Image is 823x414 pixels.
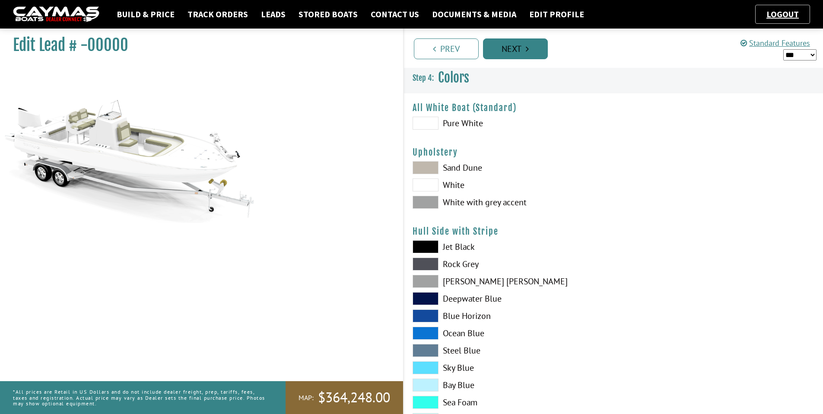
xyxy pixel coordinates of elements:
[286,381,403,414] a: MAP:$364,248.00
[413,147,815,158] h4: Upholstery
[413,275,605,288] label: [PERSON_NAME] [PERSON_NAME]
[413,178,605,191] label: White
[257,9,290,20] a: Leads
[413,161,605,174] label: Sand Dune
[413,196,605,209] label: White with grey accent
[413,102,815,113] h4: All White Boat (Standard)
[13,385,266,411] p: *All prices are Retail in US Dollars and do not include dealer freight, prep, tariffs, fees, taxe...
[428,9,521,20] a: Documents & Media
[318,389,390,407] span: $364,248.00
[299,393,314,402] span: MAP:
[112,9,179,20] a: Build & Price
[413,240,605,253] label: Jet Black
[525,9,588,20] a: Edit Profile
[413,292,605,305] label: Deepwater Blue
[13,35,381,55] h1: Edit Lead # -00000
[413,327,605,340] label: Ocean Blue
[13,6,99,22] img: caymas-dealer-connect-2ed40d3bc7270c1d8d7ffb4b79bf05adc795679939227970def78ec6f6c03838.gif
[294,9,362,20] a: Stored Boats
[413,396,605,409] label: Sea Foam
[413,117,605,130] label: Pure White
[413,361,605,374] label: Sky Blue
[413,379,605,392] label: Bay Blue
[366,9,423,20] a: Contact Us
[413,258,605,271] label: Rock Grey
[413,309,605,322] label: Blue Horizon
[413,226,815,237] h4: Hull Side with Stripe
[183,9,252,20] a: Track Orders
[413,344,605,357] label: Steel Blue
[483,38,548,59] a: Next
[762,9,803,19] a: Logout
[740,38,810,48] a: Standard Features
[414,38,479,59] a: Prev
